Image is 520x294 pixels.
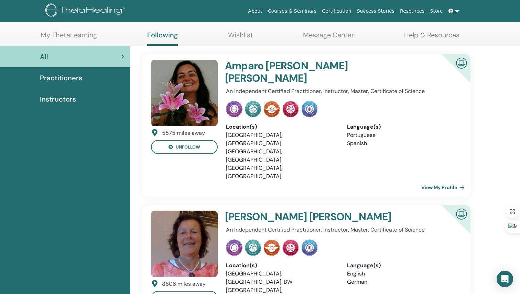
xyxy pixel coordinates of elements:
div: 8606 miles away [162,280,206,288]
a: Certification [319,5,354,17]
div: Location(s) [226,261,337,270]
div: Certified Online Instructor [431,205,470,245]
a: View My Profile [421,180,467,194]
img: Certified Online Instructor [453,55,470,70]
div: Location(s) [226,123,337,131]
h4: Amparo [PERSON_NAME] [PERSON_NAME] [225,60,419,84]
li: [GEOGRAPHIC_DATA], [GEOGRAPHIC_DATA] [226,164,337,180]
li: [GEOGRAPHIC_DATA], [GEOGRAPHIC_DATA] [226,148,337,164]
a: Following [147,31,178,46]
button: unfollow [151,140,218,154]
li: German [347,278,458,286]
div: Language(s) [347,261,458,270]
img: default.jpg [151,60,218,126]
span: All [40,51,48,62]
img: logo.png [45,3,128,19]
a: About [245,5,265,17]
span: Instructors [40,94,76,104]
a: Help & Resources [404,31,459,44]
a: Resources [397,5,427,17]
a: Message Center [303,31,354,44]
a: Courses & Seminars [265,5,319,17]
li: English [347,270,458,278]
p: An Independent Certified Practitioner, Instructor, Master, Certificate of Science [226,87,458,95]
li: [GEOGRAPHIC_DATA], [GEOGRAPHIC_DATA], BW [226,270,337,286]
span: Practitioners [40,73,82,83]
a: Wishlist [228,31,253,44]
li: [GEOGRAPHIC_DATA], [GEOGRAPHIC_DATA] [226,131,337,148]
a: Success Stories [354,5,397,17]
li: Spanish [347,139,458,148]
div: 5575 miles away [162,129,205,137]
a: Store [427,5,446,17]
p: An Independent Certified Practitioner, Instructor, Master, Certificate of Science [226,226,458,234]
div: Certified Online Instructor [431,54,470,94]
h4: [PERSON_NAME] [PERSON_NAME] [225,211,419,223]
div: Language(s) [347,123,458,131]
div: Open Intercom Messenger [497,271,513,287]
img: default.jpg [151,211,218,277]
a: My ThetaLearning [41,31,97,44]
li: Portuguese [347,131,458,139]
img: Certified Online Instructor [453,206,470,221]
